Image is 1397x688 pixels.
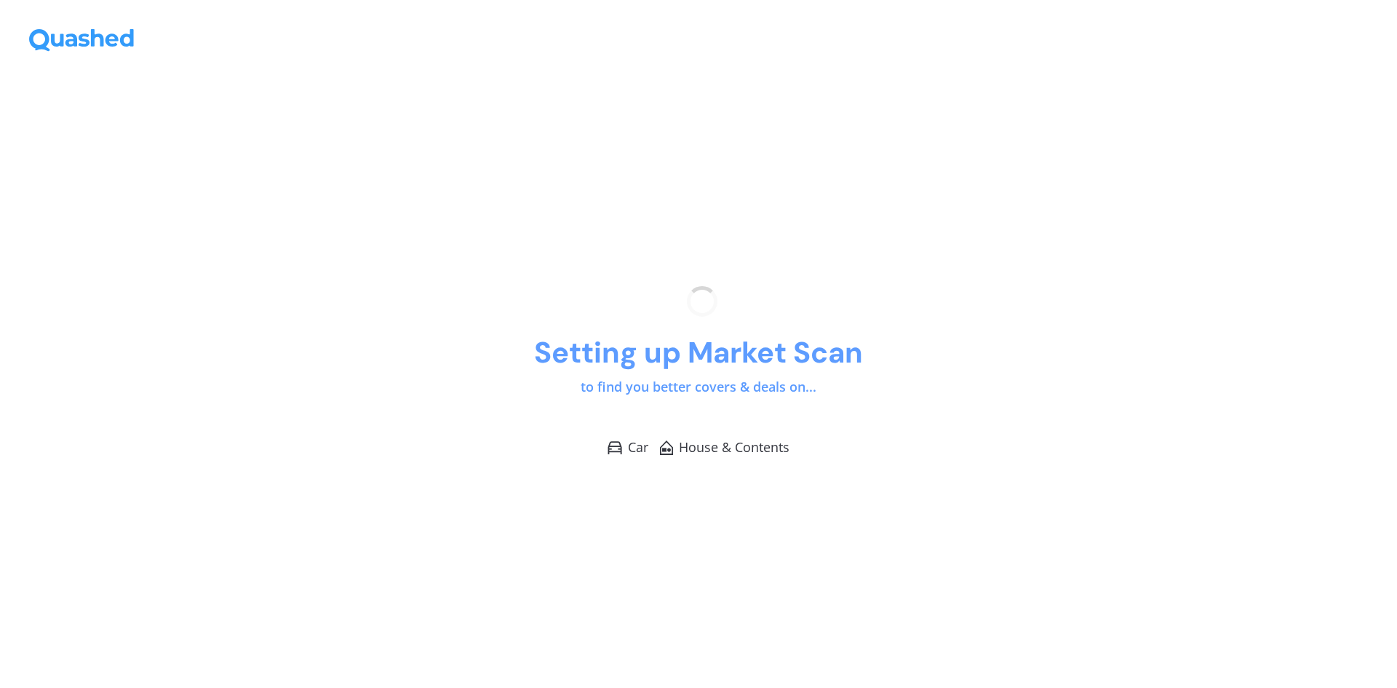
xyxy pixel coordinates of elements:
[628,438,648,456] span: Car
[608,441,622,454] img: Car
[534,334,863,371] h1: Setting up Market Scan
[679,438,789,456] span: House & Contents
[660,440,674,455] img: House & Contents
[581,378,816,397] p: to find you better covers & deals on...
